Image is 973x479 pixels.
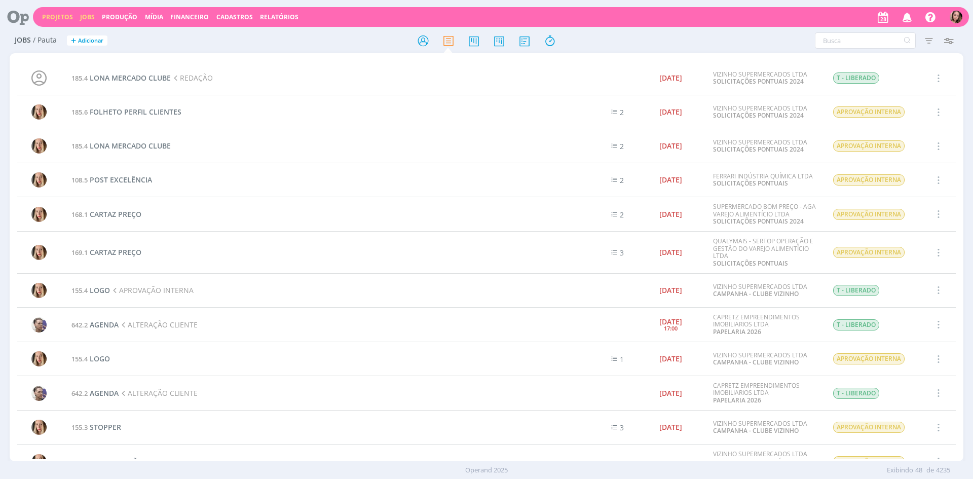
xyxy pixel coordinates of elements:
span: APROVAÇÃO INTERNA [833,247,905,258]
span: + [71,35,76,46]
a: SOLICITAÇÕES PONTUAIS [713,179,788,188]
span: 642.2 [71,389,88,398]
span: T - LIBERADO [833,72,879,84]
span: Exibindo [887,465,913,475]
span: APROVAÇÃO INTERNA [833,174,905,186]
div: VIZINHO SUPERMERCADOS LTDA [713,105,817,120]
div: [DATE] [659,75,682,82]
span: 155.4 [71,354,88,363]
span: 169.1 [71,248,88,257]
div: VIZINHO SUPERMERCADOS LTDA [713,420,817,435]
span: APROVAÇÃO INTERNA [110,285,194,295]
a: SOLICITAÇÕES PONTUAIS 2024 [713,77,804,86]
span: Adicionar [78,38,103,44]
div: 17:00 [664,325,678,331]
a: 169.1CARTAZ PREÇO [71,247,141,257]
a: 155.3STOPPER [71,422,121,432]
span: 155.3 [71,423,88,432]
span: COMUNICAÇÃO [90,457,143,466]
span: T - LIBERADO [833,285,879,296]
span: 2 [620,457,624,467]
span: LONA MERCADO CLUBE [90,141,171,151]
span: REDAÇÃO [171,73,213,83]
div: QUALYMAIS - SERTOP OPERAÇÃO E GESTÃO DO VAREJO ALIMENTÍCIO LTDA [713,238,817,267]
span: LOGO [90,285,110,295]
span: / Pauta [33,36,57,45]
a: CAMPANHA - CLUBE VIZINHO [713,426,799,435]
div: [DATE] [659,355,682,362]
span: 642.2 [71,320,88,329]
span: ALTERAÇÃO CLIENTE [119,388,198,398]
img: T [31,104,47,120]
a: Jobs [80,13,95,21]
img: T [31,454,47,469]
div: FERRARI INDÚSTRIA QUÍMICA LTDA [713,173,817,188]
img: T [31,245,47,260]
button: Jobs [77,13,98,21]
a: SOLICITAÇÕES PONTUAIS 2024 [713,111,804,120]
span: LOGO [90,354,110,363]
img: T [31,283,47,298]
a: 642.2AGENDA [71,388,119,398]
a: 642.2AGENDA [71,320,119,329]
div: [DATE] [659,458,682,465]
img: T [31,207,47,222]
span: Cadastros [216,13,253,21]
button: +Adicionar [67,35,107,46]
div: [DATE] [659,390,682,397]
span: 3 [620,423,624,432]
span: APROVAÇÃO INTERNA [833,209,905,220]
span: 3 [620,248,624,257]
button: Mídia [142,13,166,21]
span: ALTERAÇÃO CLIENTE [119,320,198,329]
a: 180.1COMUNICAÇÃO [71,457,143,466]
a: SOLICITAÇÕES PONTUAIS 2024 [713,217,804,226]
button: Financeiro [167,13,212,21]
span: 2 [620,141,624,151]
a: 155.4LOGO [71,285,110,295]
span: 2 [620,107,624,117]
a: SOLICITAÇÕES PONTUAIS [713,259,788,268]
span: CARTAZ PREÇO [90,247,141,257]
a: PAPELARIA 2026 [713,327,761,336]
div: [DATE] [659,108,682,116]
div: VIZINHO SUPERMERCADOS LTDA [713,352,817,366]
div: [DATE] [659,142,682,150]
a: Projetos [42,13,73,21]
span: de [926,465,934,475]
span: FOLHETO PERFIL CLIENTES [90,107,181,117]
a: 185.4LONA MERCADO CLUBE [71,73,171,83]
span: AGENDA [90,388,119,398]
img: T [31,351,47,366]
a: 155.4LOGO [71,354,110,363]
span: 185.4 [71,141,88,151]
span: 168.1 [71,210,88,219]
span: 155.4 [71,286,88,295]
span: APROVAÇÃO INTERNA [833,353,905,364]
div: [DATE] [659,424,682,431]
button: T [949,8,963,26]
img: T [31,138,47,154]
span: APROVAÇÃO INTERNA [833,422,905,433]
span: 185.4 [71,73,88,83]
div: [DATE] [659,287,682,294]
a: CAMPANHA - CLUBE VIZINHO [713,358,799,366]
span: 2 [620,175,624,185]
span: 48 [915,465,922,475]
a: 168.1CARTAZ PREÇO [71,209,141,219]
div: VIZINHO SUPERMERCADOS LTDA [713,71,817,86]
span: POST EXCELÊNCIA [90,175,152,185]
div: VIZINHO SUPERMERCADOS LTDA [713,139,817,154]
input: Busca [815,32,916,49]
div: CAPRETZ EMPREENDIMENTOS IMOBILIARIOS LTDA [713,382,817,404]
a: Relatórios [260,13,298,21]
a: 185.6FOLHETO PERFIL CLIENTES [71,107,181,117]
div: [DATE] [659,249,682,256]
div: VIZINHO SUPERMERCADOS LTDA [713,451,817,472]
span: Jobs [15,36,31,45]
span: APROVAÇÃO INTERNA [833,106,905,118]
a: CAMPANHA - ANIVERSÁRIO VIZINHO [GEOGRAPHIC_DATA] [713,457,802,473]
span: AGENDA [90,320,119,329]
button: Produção [99,13,140,21]
div: VIZINHO SUPERMERCADOS LTDA [713,283,817,298]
